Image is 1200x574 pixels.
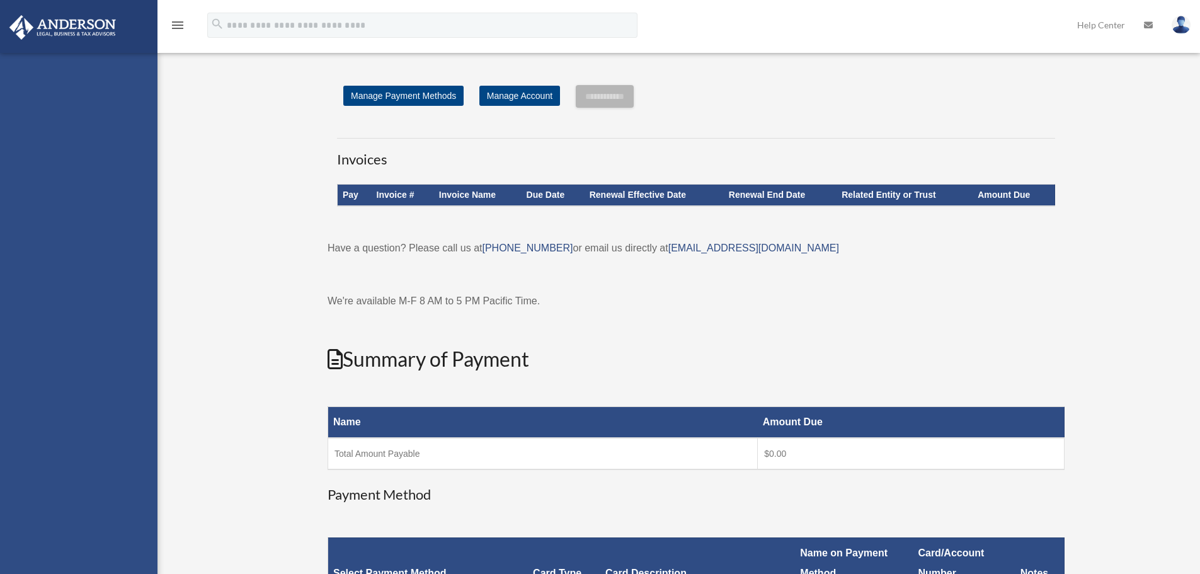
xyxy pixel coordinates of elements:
[170,18,185,33] i: menu
[434,185,522,206] th: Invoice Name
[482,243,573,253] a: [PHONE_NUMBER]
[973,185,1054,206] th: Amount Due
[328,239,1065,257] p: Have a question? Please call us at or email us directly at
[758,407,1065,439] th: Amount Due
[328,485,1065,505] h3: Payment Method
[328,345,1065,374] h2: Summary of Payment
[338,185,372,206] th: Pay
[337,138,1055,169] h3: Invoices
[372,185,434,206] th: Invoice #
[6,15,120,40] img: Anderson Advisors Platinum Portal
[479,86,560,106] a: Manage Account
[758,438,1065,469] td: $0.00
[328,292,1065,310] p: We're available M-F 8 AM to 5 PM Pacific Time.
[328,438,758,469] td: Total Amount Payable
[328,407,758,439] th: Name
[837,185,973,206] th: Related Entity or Trust
[343,86,464,106] a: Manage Payment Methods
[170,22,185,33] a: menu
[724,185,837,206] th: Renewal End Date
[668,243,839,253] a: [EMAIL_ADDRESS][DOMAIN_NAME]
[210,17,224,31] i: search
[585,185,724,206] th: Renewal Effective Date
[1172,16,1191,34] img: User Pic
[522,185,585,206] th: Due Date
